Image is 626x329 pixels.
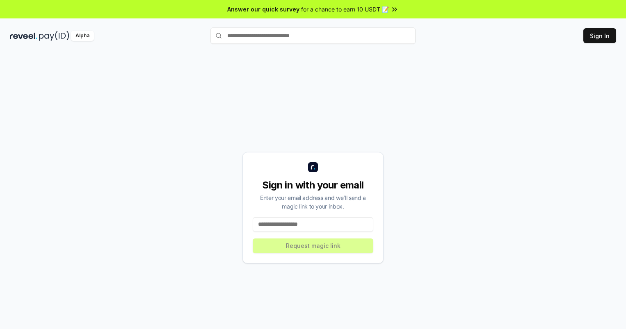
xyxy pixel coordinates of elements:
img: logo_small [308,162,318,172]
div: Alpha [71,31,94,41]
button: Sign In [583,28,616,43]
span: Answer our quick survey [227,5,299,14]
img: reveel_dark [10,31,37,41]
div: Enter your email address and we’ll send a magic link to your inbox. [253,193,373,211]
span: for a chance to earn 10 USDT 📝 [301,5,389,14]
div: Sign in with your email [253,179,373,192]
img: pay_id [39,31,69,41]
